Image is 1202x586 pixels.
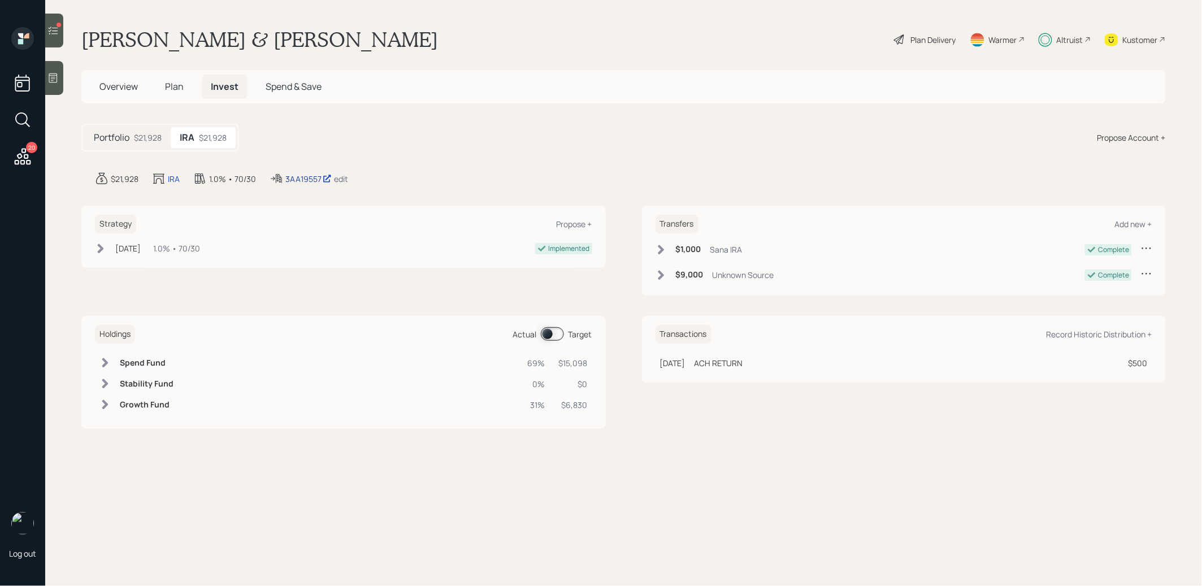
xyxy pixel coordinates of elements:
div: 0% [528,378,545,390]
h6: $1,000 [676,245,701,254]
h6: Transfers [656,215,698,233]
h6: Spend Fund [120,358,173,368]
div: Sana IRA [710,244,743,255]
div: Log out [9,548,36,559]
div: Propose + [557,219,592,229]
div: 1.0% • 70/30 [153,242,200,254]
div: Kustomer [1123,34,1158,46]
div: Target [569,328,592,340]
div: $15,098 [559,357,588,369]
div: $21,928 [134,132,162,144]
h6: Strategy [95,215,136,233]
div: 3AA19557 [285,173,332,185]
div: $6,830 [559,399,588,411]
h1: [PERSON_NAME] & [PERSON_NAME] [81,27,438,52]
div: IRA [168,173,180,185]
div: Plan Delivery [911,34,956,46]
div: Complete [1099,245,1130,255]
div: Actual [513,328,537,340]
h6: Holdings [95,325,135,344]
div: edit [334,173,348,184]
img: treva-nostdahl-headshot.png [11,512,34,535]
div: 31% [528,399,545,411]
div: [DATE] [660,357,685,369]
span: Plan [165,80,184,93]
span: Invest [211,80,238,93]
span: Spend & Save [266,80,322,93]
div: $21,928 [111,173,138,185]
div: ACH RETURN [695,357,743,369]
div: $21,928 [199,132,227,144]
div: Warmer [989,34,1017,46]
h5: Portfolio [94,132,129,143]
div: $500 [1129,357,1148,369]
div: [DATE] [115,242,141,254]
div: 20 [26,142,37,153]
div: Unknown Source [713,269,774,281]
h6: Transactions [656,325,711,344]
div: Record Historic Distribution + [1047,329,1152,340]
div: Complete [1099,270,1130,280]
h5: IRA [180,132,194,143]
div: 69% [528,357,545,369]
div: 1.0% • 70/30 [209,173,256,185]
div: $0 [559,378,588,390]
span: Overview [99,80,138,93]
h6: Stability Fund [120,379,173,389]
div: Altruist [1057,34,1083,46]
div: Implemented [549,244,590,254]
div: Propose Account + [1097,132,1166,144]
div: Add new + [1115,219,1152,229]
h6: $9,000 [676,270,704,280]
h6: Growth Fund [120,400,173,410]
